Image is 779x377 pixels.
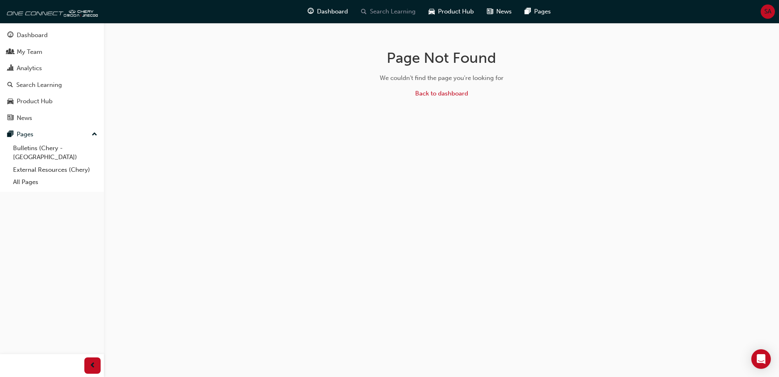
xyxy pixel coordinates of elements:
[3,61,101,76] a: Analytics
[370,7,416,16] span: Search Learning
[17,31,48,40] div: Dashboard
[3,26,101,127] button: DashboardMy TeamAnalyticsSearch LearningProduct HubNews
[422,3,480,20] a: car-iconProduct Hub
[10,142,101,164] a: Bulletins (Chery - [GEOGRAPHIC_DATA])
[7,65,13,72] span: chart-icon
[764,7,771,16] span: SA
[7,49,13,56] span: people-icon
[17,130,33,139] div: Pages
[415,90,468,97] a: Back to dashboard
[438,7,474,16] span: Product Hub
[317,7,348,16] span: Dashboard
[534,7,551,16] span: Pages
[525,7,531,17] span: pages-icon
[90,361,96,371] span: prev-icon
[17,113,32,123] div: News
[3,111,101,126] a: News
[10,164,101,176] a: External Resources (Chery)
[7,98,13,105] span: car-icon
[518,3,557,20] a: pages-iconPages
[17,97,53,106] div: Product Hub
[354,3,422,20] a: search-iconSearch Learning
[429,7,435,17] span: car-icon
[17,47,42,57] div: My Team
[312,73,571,83] div: We couldn't find the page you're looking for
[3,127,101,142] button: Pages
[7,82,13,89] span: search-icon
[308,7,314,17] span: guage-icon
[312,49,571,67] h1: Page Not Found
[3,78,101,93] a: Search Learning
[7,32,13,39] span: guage-icon
[16,80,62,90] div: Search Learning
[7,115,13,122] span: news-icon
[3,44,101,60] a: My Team
[751,349,771,369] div: Open Intercom Messenger
[17,64,42,73] div: Analytics
[761,4,775,19] button: SA
[3,28,101,43] a: Dashboard
[301,3,354,20] a: guage-iconDashboard
[487,7,493,17] span: news-icon
[92,129,97,140] span: up-icon
[7,131,13,138] span: pages-icon
[10,176,101,188] a: All Pages
[3,94,101,109] a: Product Hub
[361,7,367,17] span: search-icon
[496,7,512,16] span: News
[480,3,518,20] a: news-iconNews
[4,3,98,20] img: oneconnect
